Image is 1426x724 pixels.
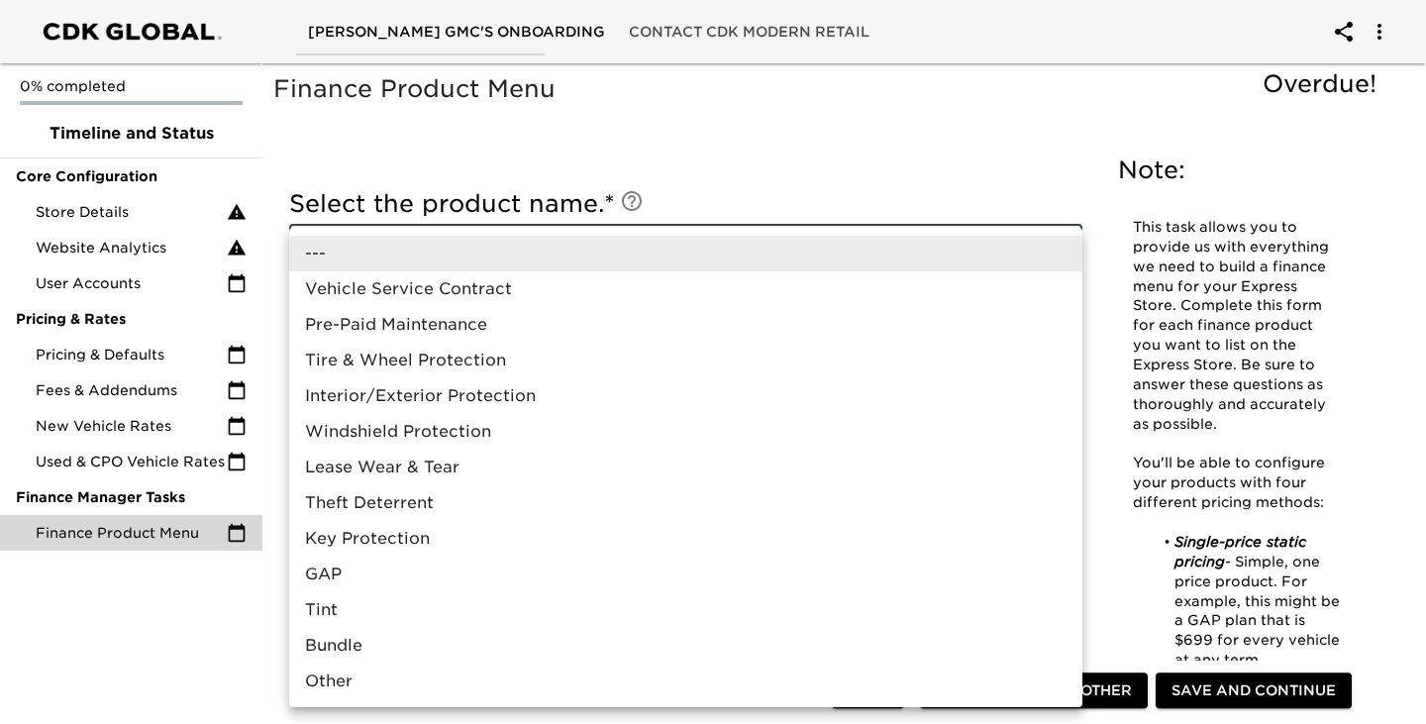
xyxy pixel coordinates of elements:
[289,343,1082,378] li: Tire & Wheel Protection
[289,664,1082,699] li: Other
[289,628,1082,664] li: Bundle
[289,450,1082,485] li: Lease Wear & Tear
[289,557,1082,592] li: GAP
[289,414,1082,450] li: Windshield Protection
[289,378,1082,414] li: Interior/Exterior Protection
[289,485,1082,521] li: Theft Deterrent
[289,236,1082,271] li: ---
[289,307,1082,343] li: Pre-Paid Maintenance
[289,592,1082,628] li: Tint
[289,271,1082,307] li: Vehicle Service Contract
[289,521,1082,557] li: Key Protection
